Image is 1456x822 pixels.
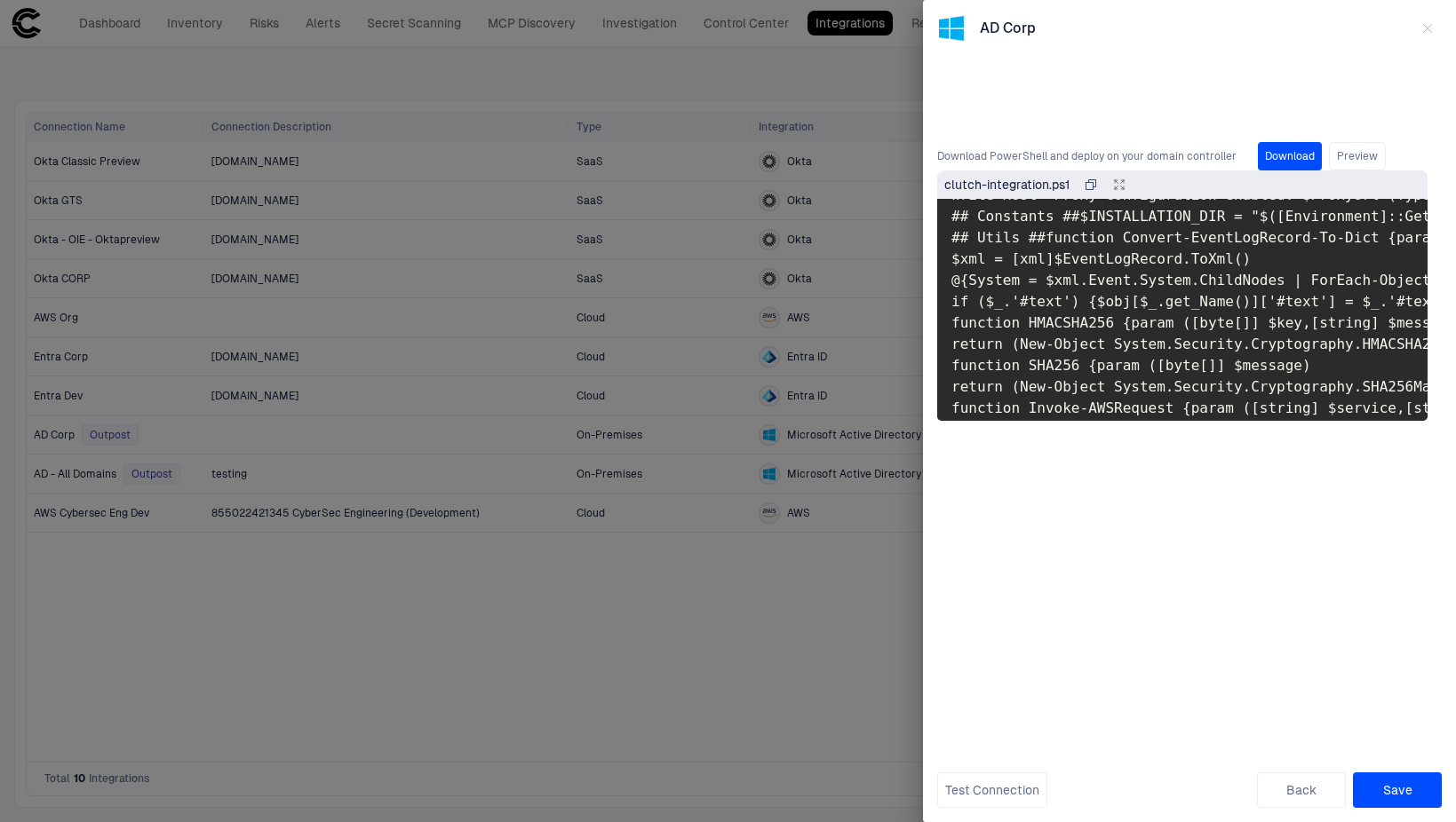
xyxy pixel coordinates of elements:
span: function Invoke-AWSRequest { [951,399,1191,416]
span: [byte[]] $message [1157,357,1302,374]
span: param ( [1097,357,1157,374]
span: param ( [1396,229,1456,246]
span: function SHA256 { [951,357,1097,374]
span: function Convert-EventLogRecord-To-Dict { [1046,229,1396,246]
span: if ($_.'#text') { [951,293,1097,310]
div: Microsoft Active Directory [937,14,966,43]
span: ## Constants ## [951,208,1080,225]
span: clutch-integration.ps1 [944,177,1070,193]
span: function HMACSHA256 { [951,314,1131,331]
span: Download PowerShell and deploy on your domain controller [937,149,1237,163]
span: $xml = [xml]$EventLogRecord.ToXml() [951,250,1251,267]
button: Download [1258,142,1322,170]
button: Save [1353,772,1442,808]
button: Test Connection [937,772,1047,808]
span: ) [1302,357,1311,374]
span: [byte[]] $key, [1191,314,1311,331]
span: AD Corp [980,20,1036,37]
button: Preview [1329,142,1386,170]
span: ## Utils ## [951,229,1046,246]
span: param ( [1191,399,1251,416]
button: Back [1257,772,1346,808]
span: @{ [951,272,968,288]
span: $obj[$_.get_Name()]['#text'] = $_.'#text' [1097,293,1448,310]
span: param ( [1131,314,1190,331]
span: [string] $service, [1251,399,1404,416]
